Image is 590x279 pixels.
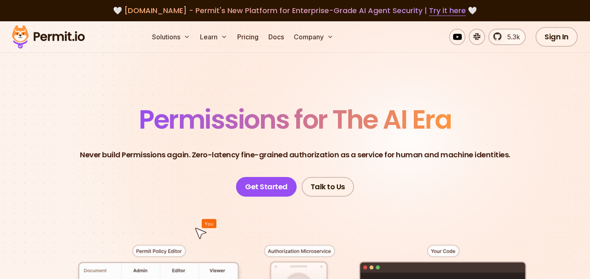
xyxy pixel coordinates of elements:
button: Company [290,29,337,45]
a: Try it here [429,5,466,16]
span: 5.3k [502,32,520,42]
button: Learn [197,29,231,45]
span: Permissions for The AI Era [139,101,451,138]
a: Talk to Us [302,177,354,197]
a: Pricing [234,29,262,45]
button: Solutions [149,29,193,45]
p: Never build Permissions again. Zero-latency fine-grained authorization as a service for human and... [80,149,510,161]
img: Permit logo [8,23,88,51]
div: 🤍 🤍 [20,5,570,16]
span: [DOMAIN_NAME] - Permit's New Platform for Enterprise-Grade AI Agent Security | [124,5,466,16]
a: Docs [265,29,287,45]
a: 5.3k [488,29,526,45]
a: Get Started [236,177,297,197]
a: Sign In [536,27,578,47]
